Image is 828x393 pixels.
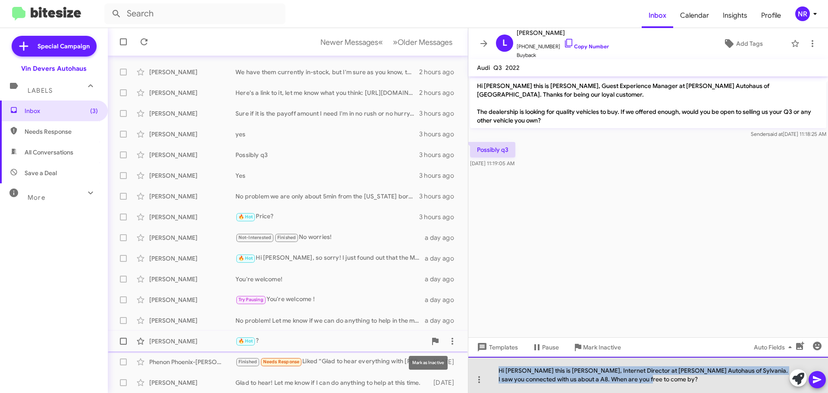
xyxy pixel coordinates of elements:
span: Try Pausing [238,297,263,302]
div: 3 hours ago [419,171,461,180]
input: Search [104,3,285,24]
span: Needs Response [263,359,300,365]
button: Add Tags [698,36,787,51]
span: Mark Inactive [583,340,621,355]
div: Mark as Inactive [409,356,448,370]
div: ? [235,336,427,346]
span: Buyback [517,51,609,60]
div: a day ago [425,254,461,263]
span: Not-Interested [238,235,272,240]
span: Special Campaign [38,42,90,50]
a: Calendar [673,3,716,28]
span: Audi [477,64,490,72]
div: We have them currently in-stock, but I'm sure as you know, they are always in high-demand [235,68,419,76]
div: 2 hours ago [419,68,461,76]
span: 🔥 Hot [238,338,253,344]
a: Profile [754,3,788,28]
button: Mark Inactive [566,340,628,355]
div: a day ago [425,316,461,325]
div: a day ago [425,296,461,304]
div: 3 hours ago [419,109,461,118]
div: Possibly q3 [235,151,419,159]
a: Copy Number [564,43,609,50]
span: Templates [475,340,518,355]
button: Next [388,33,458,51]
div: Glad to hear! Let me know if I can do anything to help at this time. [235,378,429,387]
span: [PHONE_NUMBER] [517,38,609,51]
span: L [502,36,507,50]
div: No problem we are only about 5min from the [US_STATE] border... what GLB are you looking for? We ... [235,192,419,201]
span: Finished [277,235,296,240]
div: Hi [PERSON_NAME] this is [PERSON_NAME], Internet Director at [PERSON_NAME] Autohaus of Sylvania. ... [468,357,828,393]
p: Hi [PERSON_NAME] this is [PERSON_NAME], Guest Experience Manager at [PERSON_NAME] Autohaus of [GE... [470,78,826,128]
button: Previous [315,33,388,51]
div: No problem! Let me know if we can do anything to help in the meantime. We are here tonight until ... [235,316,425,325]
div: 3 hours ago [419,213,461,221]
span: Newer Messages [320,38,378,47]
div: Price? [235,212,419,222]
div: a day ago [425,275,461,283]
div: [DATE] [429,378,461,387]
div: 3 hours ago [419,151,461,159]
div: Sure if it is the payoff amount I need I'm in no rush or no hurry, but you can definitely take a ... [235,109,419,118]
span: Add Tags [736,36,763,51]
span: » [393,37,398,47]
span: 🔥 Hot [238,255,253,261]
button: Pause [525,340,566,355]
div: Hi [PERSON_NAME], so sorry! I just found out that the Mazda did sell last night. My apologies. Ar... [235,253,425,263]
div: yes [235,130,419,138]
div: Liked “Glad to hear everything with [PERSON_NAME] went well! Whenever we can help in the future, ... [235,357,429,367]
nav: Page navigation example [316,33,458,51]
span: « [378,37,383,47]
div: No worries! [235,233,425,242]
span: Older Messages [398,38,452,47]
span: [DATE] 11:19:05 AM [470,160,514,167]
a: Inbox [642,3,673,28]
span: Auto Fields [754,340,795,355]
p: Possibly q3 [470,142,515,157]
div: Here's a link to it, let me know what you think: [URL][DOMAIN_NAME] [235,88,419,97]
div: a day ago [425,233,461,242]
span: Sender [DATE] 11:18:25 AM [751,131,826,137]
span: 🔥 Hot [238,214,253,220]
a: Special Campaign [12,36,97,57]
span: [PERSON_NAME] [517,28,609,38]
div: Yes [235,171,419,180]
div: 3 hours ago [419,192,461,201]
div: 2 hours ago [419,88,461,97]
div: NR [795,6,810,21]
span: 2022 [505,64,520,72]
span: Q3 [493,64,502,72]
div: 3 hours ago [419,130,461,138]
a: Insights [716,3,754,28]
div: You're welcome ! [235,295,425,305]
button: NR [788,6,819,21]
button: Auto Fields [747,340,802,355]
span: Finished [238,359,257,365]
button: Templates [468,340,525,355]
span: Pause [542,340,559,355]
span: said at [768,131,783,137]
div: You're welcome! [235,275,425,283]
